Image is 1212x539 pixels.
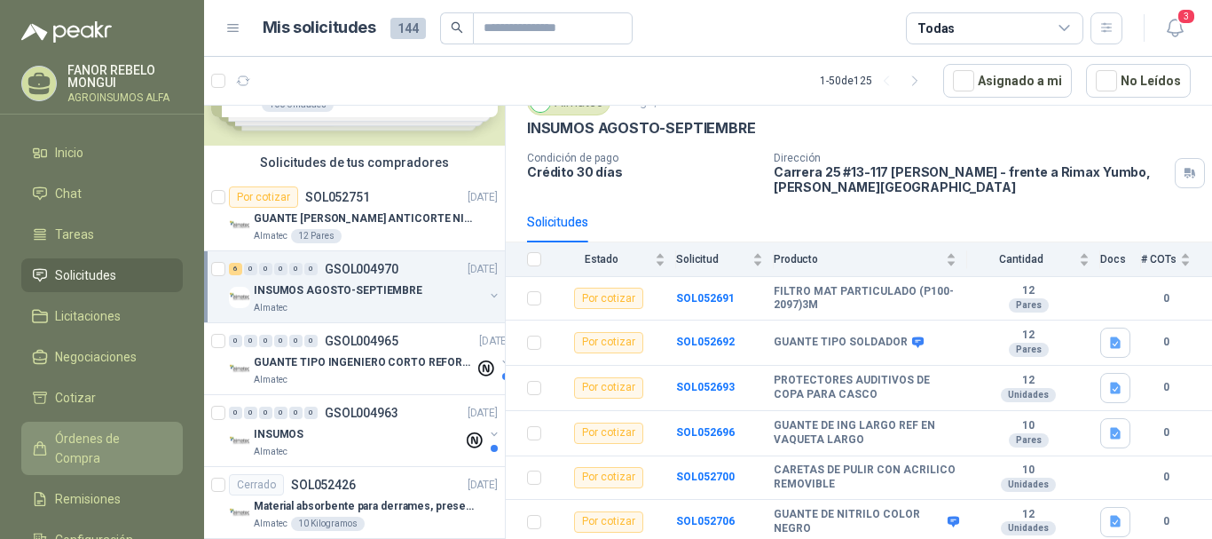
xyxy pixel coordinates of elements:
div: 0 [229,407,242,419]
img: Company Logo [229,215,250,236]
a: Solicitudes [21,258,183,292]
p: GSOL004965 [325,335,398,347]
p: FANOR REBELO MONGUI [67,64,183,89]
p: GUANTE [PERSON_NAME] ANTICORTE NIV 5 TALLA L [254,210,475,227]
div: Por cotizar [574,332,643,353]
span: Solicitudes [55,266,116,285]
button: 3 [1159,12,1191,44]
th: Producto [774,242,967,277]
th: Solicitud [676,242,774,277]
div: Por cotizar [574,377,643,399]
div: Pares [1009,433,1049,448]
div: 10 Kilogramos [291,517,365,531]
a: Cotizar [21,381,183,415]
span: Licitaciones [55,306,121,326]
span: 3 [1177,8,1196,25]
b: PROTECTORES AUDITIVOS DE COPA PARA CASCO [774,374,956,401]
b: 12 [967,284,1090,298]
p: GUANTE TIPO INGENIERO CORTO REFORZADO [254,354,475,371]
a: 6 0 0 0 0 0 GSOL004970[DATE] Company LogoINSUMOS AGOSTO-SEPTIEMBREAlmatec [229,258,501,315]
div: Unidades [1001,478,1056,492]
th: # COTs [1141,242,1212,277]
a: CerradoSOL052426[DATE] Company LogoMaterial absorbente para derrames, presentación por kgAlmatec1... [204,467,505,539]
span: search [451,21,463,34]
div: Unidades [1001,521,1056,535]
b: 12 [967,374,1090,388]
b: SOL052691 [676,292,735,305]
p: Condición de pago [527,152,759,164]
span: # COTs [1141,253,1177,266]
p: Almatec [254,445,287,459]
div: Unidades [1001,388,1056,402]
span: Tareas [55,225,94,244]
div: Por cotizar [574,467,643,488]
p: [DATE] [468,477,498,494]
div: 0 [304,335,318,347]
a: SOL052693 [676,381,735,393]
a: Licitaciones [21,299,183,333]
div: Pares [1009,298,1049,313]
b: GUANTE TIPO SOLDADOR [774,336,908,350]
img: Company Logo [229,359,250,380]
div: 0 [274,335,287,347]
a: 0 0 0 0 0 0 GSOL004965[DATE] Company LogoGUANTE TIPO INGENIERO CORTO REFORZADOAlmatec [229,330,513,387]
b: CARETAS DE PULIR CON ACRILICO REMOVIBLE [774,464,956,491]
div: 0 [289,407,303,419]
div: Pares [1009,343,1049,357]
div: Por cotizar [229,186,298,208]
span: Cotizar [55,388,96,408]
div: Cerrado [229,474,284,495]
div: 0 [304,407,318,419]
a: 0 0 0 0 0 0 GSOL004963[DATE] Company LogoINSUMOSAlmatec [229,402,501,459]
p: Crédito 30 días [527,164,759,179]
span: Producto [774,253,942,266]
a: Remisiones [21,482,183,516]
img: Company Logo [229,503,250,524]
p: INSUMOS AGOSTO-SEPTIEMBRE [254,282,422,299]
p: [DATE] [479,333,509,350]
span: Cantidad [967,253,1075,266]
div: 0 [244,407,257,419]
th: Docs [1100,242,1141,277]
p: Almatec [254,301,287,315]
p: INSUMOS AGOSTO-SEPTIEMBRE [527,119,756,138]
a: SOL052692 [676,336,735,348]
div: 0 [289,335,303,347]
div: 0 [259,263,272,275]
b: 10 [967,464,1090,478]
div: Por cotizar [574,511,643,533]
button: No Leídos [1086,64,1191,98]
span: Remisiones [55,489,121,509]
b: 12 [967,508,1090,522]
b: FILTRO MAT PARTICULADO (P100-2097)3M [774,285,956,313]
img: Company Logo [229,431,250,452]
p: Carrera 25 #13-117 [PERSON_NAME] - frente a Rimax Yumbo , [PERSON_NAME][GEOGRAPHIC_DATA] [774,164,1168,194]
span: Negociaciones [55,347,137,367]
p: SOL052751 [305,191,370,203]
div: 0 [229,335,242,347]
p: SOL052426 [291,479,356,491]
b: 0 [1141,379,1191,396]
img: Logo peakr [21,21,112,43]
th: Cantidad [967,242,1100,277]
a: SOL052700 [676,471,735,483]
div: 6 [229,263,242,275]
span: Órdenes de Compra [55,429,166,468]
div: Solicitudes de tus compradores [204,146,505,179]
p: INSUMOS [254,426,303,443]
a: SOL052696 [676,426,735,439]
p: Almatec [254,373,287,387]
div: 0 [244,263,257,275]
div: 0 [244,335,257,347]
a: Chat [21,177,183,210]
div: Todas [917,19,955,38]
a: SOL052706 [676,515,735,527]
p: [DATE] [468,261,498,278]
div: 0 [274,263,287,275]
b: 0 [1141,469,1191,486]
b: 0 [1141,513,1191,530]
